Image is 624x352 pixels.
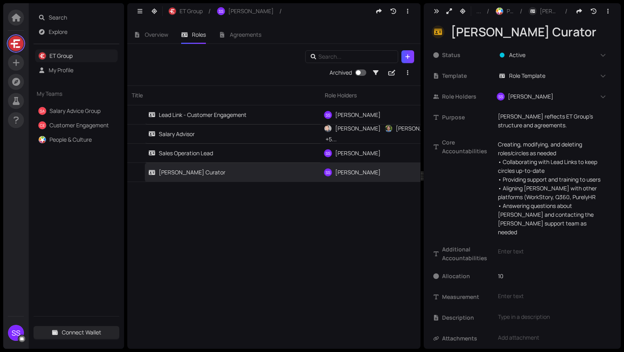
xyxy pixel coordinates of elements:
span: [PERSON_NAME] Curator [540,7,559,16]
span: My Teams [37,89,102,98]
span: People & Culture [507,7,514,16]
span: Status [442,51,493,59]
span: [PERSON_NAME] [228,7,274,16]
div: Title [127,86,320,105]
div: [PERSON_NAME] Curator [451,24,610,40]
span: Role Template [509,71,545,80]
span: ET Group [180,7,203,16]
a: Salary Advisor [148,125,304,143]
span: Template [442,71,493,80]
span: Purpose [442,113,493,122]
button: Connect Wallet [34,326,119,339]
div: Archived [330,68,352,77]
span: [PERSON_NAME] [396,124,441,132]
img: L9tovuUmoS.jpeg [385,125,392,132]
span: Core Accountabilities [442,138,493,156]
a: People & Culture [49,136,92,143]
p: • Answering questions about [PERSON_NAME] and contacting the [PERSON_NAME] support team as needed [498,202,606,237]
div: Sales Operation Lead [148,148,213,157]
button: [PERSON_NAME] Curator [525,5,563,18]
span: SS [326,168,330,176]
span: Active [509,51,525,59]
img: Syfz6RGCbl.jpeg [496,8,503,15]
span: Allocation [442,272,493,281]
span: [PERSON_NAME] [508,92,553,101]
span: Search [49,11,115,24]
button: ... [472,5,485,18]
span: Overview [145,31,168,38]
span: Roles [192,31,206,38]
a: My Profile [49,66,73,74]
p: • Collaborating with Lead Links to keep circles up-to-date [498,158,606,175]
p: Creating, modifying, and deleting roles/circles as needed [498,140,606,158]
span: [PERSON_NAME] [335,148,381,157]
button: People & Culture [492,5,518,18]
img: YeKmpkczRP.jpeg [324,125,332,132]
button: SS[PERSON_NAME] [213,5,278,18]
a: [PERSON_NAME] Curator [148,163,304,182]
div: Salary Advisor [148,129,195,138]
button: ET Group [164,5,207,18]
span: [PERSON_NAME] [335,124,381,132]
a: Sales Operation Lead [148,144,304,162]
p: • Providing support and training to users [498,175,606,184]
a: Lead Link - Customer Engagement [148,105,304,124]
p: • Aligning [PERSON_NAME] with other platforms (WorkStory, Q360, PurelyHR [498,184,606,202]
span: SS [12,325,20,341]
span: ... [476,7,481,16]
img: r-RjKx4yED.jpeg [169,8,176,15]
div: Enter text [498,292,606,301]
a: Explore [49,28,67,36]
img: LsfHRQdbm8.jpeg [8,36,24,51]
span: Agreements [230,31,261,38]
div: Enter text [498,247,606,256]
span: SS [326,111,330,119]
a: Salary Advice Group [49,107,101,115]
div: [PERSON_NAME] Curator [148,168,225,177]
div: Type in a description [498,312,606,321]
input: Search... [318,52,387,61]
span: SS [498,93,503,101]
span: Measurement [442,293,493,301]
span: Attachments [442,334,493,343]
a: ET Group [49,52,73,59]
div: My Teams [34,85,119,103]
p: [PERSON_NAME] reflects ET Group’s structure and agreements. [498,112,606,130]
div: Add attachment [493,331,611,344]
span: Additional Accountabilities [442,245,493,263]
span: SS [219,9,223,14]
span: Connect Wallet [62,328,101,337]
span: [PERSON_NAME] [335,168,381,177]
span: SS [326,149,330,157]
div: + 5 ... [322,134,338,144]
div: Lead Link - Customer Engagement [148,110,247,119]
div: Role Holders [320,86,460,105]
span: [PERSON_NAME] [335,110,381,119]
a: Customer Engagement [49,121,109,129]
input: Enter value [493,270,611,283]
span: Role Holders [442,92,493,101]
span: Description [442,313,493,322]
